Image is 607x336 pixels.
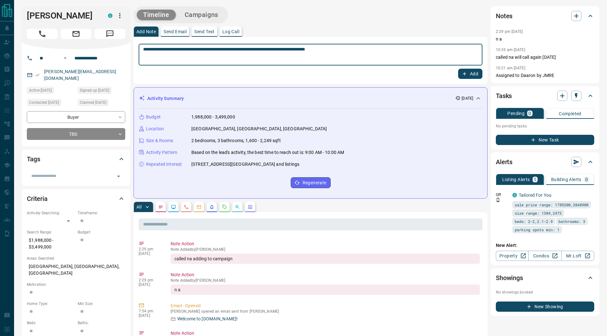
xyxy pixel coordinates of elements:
span: parking spots min: 1 [515,226,559,233]
a: Mr.Loft [561,251,594,261]
p: Assigned to Daaron by JMRE [496,72,594,79]
button: Campaigns [178,10,225,20]
p: Building Alerts [551,177,581,182]
span: Claimed [DATE] [80,99,106,106]
p: New Alert: [496,242,594,249]
h2: Showings [496,273,523,283]
span: beds: 2-2,2.1-2.9 [515,218,553,225]
p: Off [496,192,509,198]
h2: Criteria [27,194,48,204]
a: Condos [528,251,561,261]
p: Baths: [78,320,125,326]
p: Repeated Interest [146,161,182,168]
p: Pending [507,111,525,116]
svg: Push Notification Only [496,198,500,202]
p: Location [146,126,164,132]
p: n a [496,36,594,42]
p: $1,988,000 - $3,499,000 [27,235,74,252]
p: [DATE] [462,95,473,101]
div: condos.ca [512,193,517,197]
p: Send Email [164,29,187,34]
p: Note Action [171,271,480,278]
p: Budget: [78,229,125,235]
p: Based on the lead's activity, the best time to reach out is: 9:00 AM - 10:00 AM [191,149,344,156]
h2: Notes [496,11,512,21]
button: New Showing [496,302,594,312]
p: 10:21 am [DATE] [496,66,525,70]
p: Send Text [194,29,215,34]
p: Note Added by [PERSON_NAME] [171,247,480,252]
h2: Tasks [496,91,512,101]
span: Call [27,29,58,39]
a: [PERSON_NAME][EMAIL_ADDRESS][DOMAIN_NAME] [44,69,116,81]
svg: Agent Actions [248,204,253,210]
p: [DATE] [139,251,161,256]
p: 0 [528,111,531,116]
p: Note Added by [PERSON_NAME] [171,278,480,283]
p: 2:29 pm [139,247,161,251]
svg: Email Verified [35,73,40,77]
p: 2:29 pm [139,278,161,282]
p: Motivation: [27,282,125,287]
div: Notes [496,8,594,24]
p: 1 [534,177,536,182]
p: Home Type: [27,301,74,307]
p: 2:29 pm [DATE] [496,29,523,34]
span: Email [61,29,91,39]
p: called na will call again [DATE] [496,54,594,61]
button: Open [61,54,69,62]
button: New Task [496,135,594,145]
div: Wed Aug 13 2025 [78,99,125,108]
div: Tags [27,151,125,167]
p: Areas Searched: [27,256,125,261]
p: [PERSON_NAME] opened an email sent from [PERSON_NAME] [171,309,480,314]
button: Timeline [137,10,176,20]
p: 0 [585,177,588,182]
p: Activity Pattern [146,149,177,156]
svg: Requests [222,204,227,210]
h1: [PERSON_NAME] [27,11,98,21]
div: Alerts [496,154,594,170]
div: called na adding to campaign [171,254,480,264]
p: Completed [559,111,581,116]
p: Listing Alerts [502,177,530,182]
div: Buyer [27,111,125,123]
svg: Emails [196,204,202,210]
p: [DATE] [139,313,161,318]
p: 10:33 am [DATE] [496,48,525,52]
span: sale price range: 1789200,3848900 [515,202,588,208]
p: Note Action [171,241,480,247]
p: 2 bedrooms, 3 bathrooms, 1,600 - 2,249 sqft [191,137,281,144]
p: Activity Summary [147,95,184,102]
a: Tailored For You [519,193,551,198]
button: Regenerate [291,177,331,188]
p: [STREET_ADDRESS][GEOGRAPHIC_DATA] and listings [191,161,299,168]
h2: Tags [27,154,40,164]
p: All [136,205,142,209]
p: [GEOGRAPHIC_DATA], [GEOGRAPHIC_DATA], [GEOGRAPHIC_DATA] [191,126,327,132]
p: Min Size: [78,301,125,307]
p: No pending tasks [496,121,594,131]
div: TBD [27,128,125,140]
button: Add [458,69,482,79]
p: Email - Opened [171,302,480,309]
span: Signed up [DATE] [80,87,109,94]
h2: Alerts [496,157,512,167]
p: Log Call [222,29,239,34]
div: Wed Aug 13 2025 [27,99,74,108]
p: Search Range: [27,229,74,235]
svg: Calls [184,204,189,210]
div: n a [171,285,480,295]
p: 1,988,000 - 3,499,000 [191,114,235,120]
svg: Notes [158,204,163,210]
p: Actively Searching: [27,210,74,216]
p: Welcome to [DOMAIN_NAME]! [177,316,238,322]
div: Showings [496,270,594,286]
p: 7:54 pm [139,309,161,313]
svg: Listing Alerts [209,204,214,210]
p: Timeframe: [78,210,125,216]
p: [DATE] [139,282,161,287]
a: Property [496,251,529,261]
p: [GEOGRAPHIC_DATA], [GEOGRAPHIC_DATA], [GEOGRAPHIC_DATA] [27,261,125,279]
button: Open [114,172,123,181]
